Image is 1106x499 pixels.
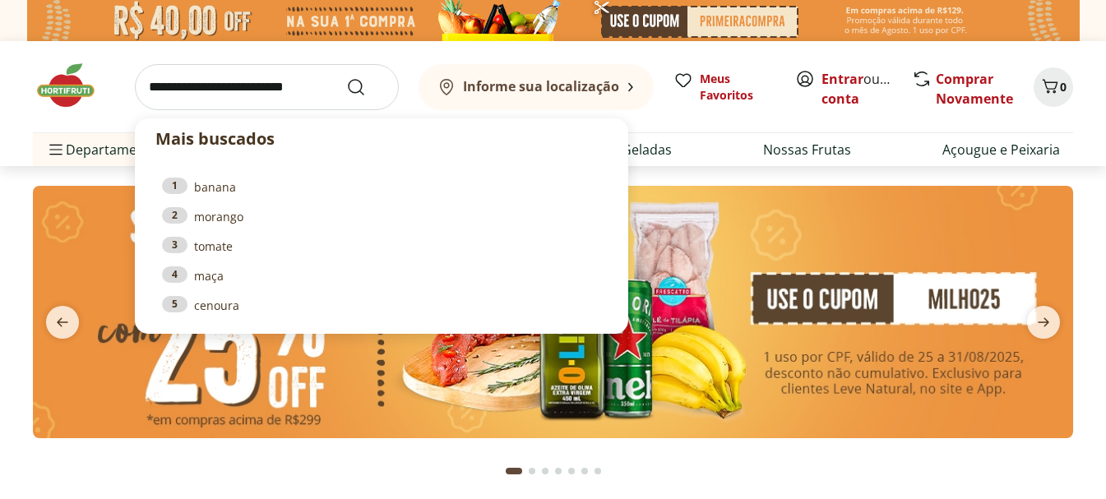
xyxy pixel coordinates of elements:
div: 1 [162,178,187,194]
div: 5 [162,296,187,312]
button: previous [33,306,92,339]
button: Go to page 6 from fs-carousel [578,451,591,491]
a: 2morango [162,207,601,225]
button: Submit Search [346,77,386,97]
a: Criar conta [821,70,912,108]
a: 4maça [162,266,601,284]
button: Go to page 5 from fs-carousel [565,451,578,491]
button: Go to page 3 from fs-carousel [539,451,552,491]
div: 2 [162,207,187,224]
span: 0 [1060,79,1067,95]
button: next [1014,306,1073,339]
a: Açougue e Peixaria [942,140,1060,159]
input: search [135,64,399,110]
a: 3tomate [162,237,601,255]
b: Informe sua localização [463,77,619,95]
button: Informe sua localização [419,64,654,110]
button: Go to page 4 from fs-carousel [552,451,565,491]
a: Comprar Novamente [936,70,1013,108]
a: Nossas Frutas [763,140,851,159]
button: Go to page 7 from fs-carousel [591,451,604,491]
p: Mais buscados [155,127,608,151]
span: Departamentos [46,130,164,169]
button: Carrinho [1034,67,1073,107]
div: 4 [162,266,187,283]
div: 3 [162,237,187,253]
span: Meus Favoritos [700,71,775,104]
span: ou [821,69,895,109]
a: Meus Favoritos [673,71,775,104]
button: Go to page 2 from fs-carousel [525,451,539,491]
img: Hortifruti [33,61,115,110]
button: Menu [46,130,66,169]
a: 5cenoura [162,296,601,314]
a: Entrar [821,70,863,88]
a: 1banana [162,178,601,196]
button: Current page from fs-carousel [502,451,525,491]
